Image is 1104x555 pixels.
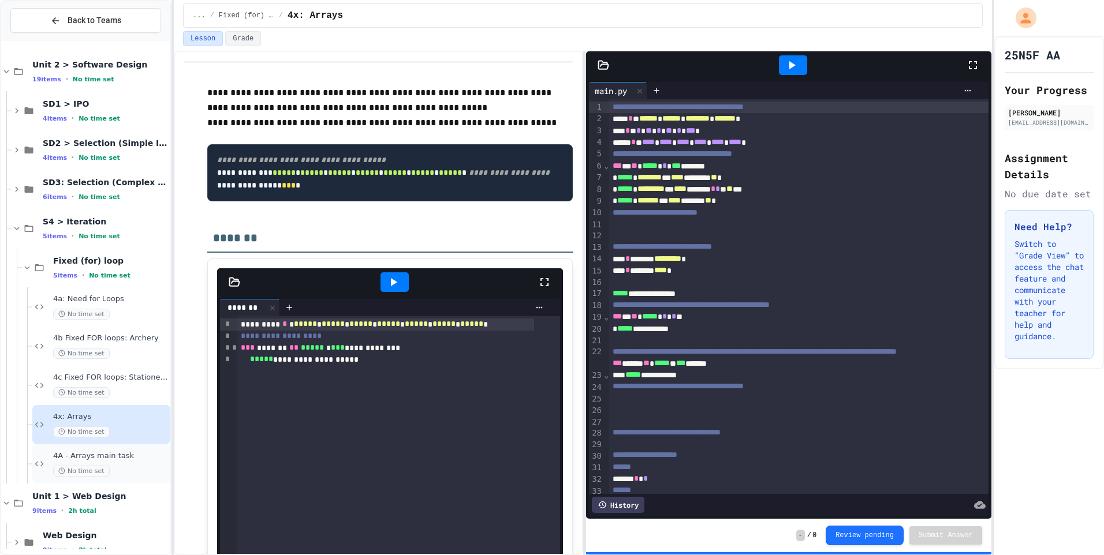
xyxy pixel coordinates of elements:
div: 27 [589,417,603,428]
span: Fold line [603,312,609,321]
span: No time set [89,272,130,279]
span: SD3: Selection (Complex IFs) [43,177,168,187]
span: Fold line [603,370,609,380]
span: No time set [53,466,110,477]
div: 29 [589,439,603,451]
span: Submit Answer [919,531,973,540]
button: Review pending [826,526,904,545]
h3: Need Help? [1015,220,1084,234]
span: No time set [53,426,110,437]
span: S4 > Iteration [43,216,168,227]
div: 11 [589,219,603,231]
span: 2h total [79,546,107,554]
span: • [72,153,74,162]
span: 4b Fixed FOR loops: Archery [53,333,168,343]
div: 24 [589,382,603,393]
span: SD2 > Selection (Simple IF) [43,138,168,148]
span: • [72,545,74,554]
div: 32 [589,474,603,485]
h2: Your Progress [1005,82,1094,98]
div: 5 [589,148,603,160]
span: No time set [53,387,110,398]
span: 4c Fixed FOR loops: Stationery Order [53,373,168,382]
div: 22 [589,346,603,370]
div: [EMAIL_ADDRESS][DOMAIN_NAME] [1008,118,1090,127]
div: 2 [589,113,603,125]
div: 23 [589,370,603,381]
div: 17 [589,288,603,299]
span: 5 items [53,272,77,279]
div: 26 [589,405,603,417]
div: 28 [589,427,603,439]
span: No time set [79,232,120,240]
span: SD1 > IPO [43,99,168,109]
button: Lesson [183,31,223,46]
span: No time set [53,348,110,359]
span: / [279,11,283,20]
div: 9 [589,196,603,207]
div: History [592,497,644,513]
span: Fold line [603,161,609,170]
div: 20 [589,324,603,335]
button: Back to Teams [10,8,161,33]
div: 12 [589,230,603,242]
span: 19 items [32,76,61,83]
div: 33 [589,486,603,497]
span: Unit 1 > Web Design [32,491,168,501]
span: ... [193,11,206,20]
span: • [72,231,74,241]
span: / [210,11,214,20]
span: Web Design [43,530,168,541]
span: • [61,506,64,515]
span: 5 items [43,232,67,240]
span: / [807,531,811,540]
div: My Account [1004,5,1039,31]
div: 21 [589,335,603,347]
span: No time set [79,115,120,122]
span: 6 items [43,193,67,201]
span: 4A - Arrays main task [53,451,168,461]
div: 15 [589,265,603,277]
div: 18 [589,300,603,312]
div: 8 [589,184,603,196]
div: main.py [589,82,647,99]
div: 19 [589,312,603,323]
div: [PERSON_NAME] [1008,107,1090,118]
span: 2h total [68,507,96,515]
div: main.py [589,85,633,97]
span: 4x: Arrays [288,9,343,22]
div: 4 [589,137,603,148]
span: • [72,114,74,123]
h2: Assignment Details [1005,150,1094,182]
span: No time set [79,193,120,201]
span: 4 items [43,115,67,122]
button: Submit Answer [909,526,982,545]
span: • [72,192,74,201]
div: 6 [589,160,603,172]
span: 9 items [32,507,57,515]
div: No due date set [1005,187,1094,201]
div: 16 [589,277,603,288]
span: Fixed (for) loop [53,256,168,266]
div: 7 [589,172,603,183]
span: Back to Teams [68,14,121,27]
span: 0 [812,531,816,540]
div: 3 [589,125,603,137]
div: 10 [589,207,603,219]
span: 9 items [43,546,67,554]
span: 4x: Arrays [53,412,168,422]
div: 14 [589,253,603,265]
span: No time set [73,76,114,83]
div: 13 [589,242,603,253]
span: No time set [79,154,120,162]
span: • [66,74,68,84]
span: • [82,271,84,280]
span: Unit 2 > Software Design [32,59,168,70]
span: - [796,530,805,541]
span: 4a: Need for Loops [53,294,168,304]
button: Grade [225,31,261,46]
span: 4 items [43,154,67,162]
p: Switch to "Grade View" to access the chat feature and communicate with your teacher for help and ... [1015,238,1084,342]
h1: 25N5F AA [1005,47,1060,63]
div: 1 [589,102,603,113]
